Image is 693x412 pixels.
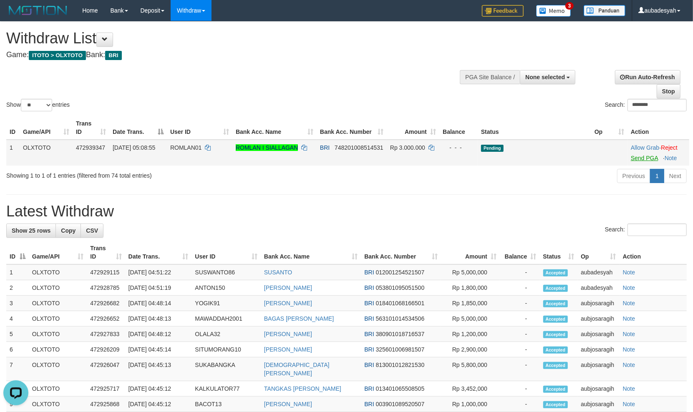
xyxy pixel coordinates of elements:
div: - - - [443,143,474,152]
th: Trans ID: activate to sort column ascending [87,241,125,264]
td: MAWADDAH2001 [192,311,260,327]
td: 472926652 [87,311,125,327]
td: Rp 1,800,000 [441,280,500,296]
span: Copy 013401065508505 to clipboard [376,385,425,392]
a: Run Auto-Refresh [615,70,680,84]
a: Note [623,300,635,306]
td: - [500,296,540,311]
span: BRI [364,284,374,291]
th: Balance: activate to sort column ascending [500,241,540,264]
td: Rp 1,200,000 [441,327,500,342]
span: BRI [364,315,374,322]
td: aubjosaragih [577,357,619,381]
a: Allow Grab [631,144,659,151]
th: Trans ID: activate to sort column ascending [73,116,109,140]
label: Search: [605,99,687,111]
td: OLXTOTO [29,327,87,342]
span: Copy 748201008514531 to clipboard [335,144,383,151]
td: aubjosaragih [577,342,619,357]
td: ANTON150 [192,280,260,296]
td: OLXTOTO [29,381,87,397]
span: Copy 003901089520507 to clipboard [376,401,425,407]
td: OLXTOTO [29,264,87,280]
span: BRI [364,401,374,407]
th: Amount: activate to sort column ascending [441,241,500,264]
a: Reject [661,144,678,151]
a: Copy [55,224,81,238]
th: Game/API: activate to sort column ascending [20,116,73,140]
th: Bank Acc. Name: activate to sort column ascending [261,241,361,264]
td: 472929115 [87,264,125,280]
a: [PERSON_NAME] [264,284,312,291]
img: Button%20Memo.svg [536,5,571,17]
a: Stop [657,84,680,98]
th: Date Trans.: activate to sort column descending [109,116,167,140]
td: 1 [6,140,20,166]
td: 7 [6,357,29,381]
th: Bank Acc. Number: activate to sort column ascending [361,241,441,264]
span: CSV [86,227,98,234]
div: Showing 1 to 1 of 1 entries (filtered from 74 total entries) [6,168,282,180]
a: CSV [81,224,103,238]
span: ITOTO > OLXTOTO [29,51,86,60]
th: Amount: activate to sort column ascending [387,116,439,140]
th: Balance [439,116,478,140]
a: [PERSON_NAME] [264,331,312,337]
h4: Game: Bank: [6,51,454,59]
div: PGA Site Balance / [460,70,520,84]
td: OLALA32 [192,327,260,342]
td: 472928785 [87,280,125,296]
td: [DATE] 04:48:14 [125,296,192,311]
th: User ID: activate to sort column ascending [192,241,260,264]
td: BACOT13 [192,397,260,412]
span: Copy 325601006981507 to clipboard [376,346,425,353]
span: BRI [364,362,374,368]
td: - [500,381,540,397]
th: Action [620,241,687,264]
span: BRI [105,51,121,60]
span: · [631,144,661,151]
a: Send PGA [631,155,658,161]
td: 1 [6,264,29,280]
span: Copy 018401068166501 to clipboard [376,300,425,306]
td: [DATE] 04:48:12 [125,327,192,342]
img: MOTION_logo.png [6,4,70,17]
th: Bank Acc. Number: activate to sort column ascending [317,116,387,140]
td: - [500,327,540,342]
td: aubjosaragih [577,397,619,412]
a: [PERSON_NAME] [264,300,312,306]
h1: Latest Withdraw [6,203,687,220]
span: None selected [525,74,565,80]
a: Note [623,362,635,368]
td: SUSWANTO86 [192,264,260,280]
td: YOGIK91 [192,296,260,311]
a: [PERSON_NAME] [264,401,312,407]
td: aubjosaragih [577,311,619,327]
span: BRI [364,331,374,337]
td: OLXTOTO [29,311,87,327]
a: ROMLAN I SIALLAGAN [236,144,298,151]
td: Rp 5,000,000 [441,264,500,280]
a: BAGAS [PERSON_NAME] [264,315,334,322]
td: 4 [6,311,29,327]
td: KALKULATOR77 [192,381,260,397]
span: Pending [481,145,504,152]
span: BRI [364,346,374,353]
td: OLXTOTO [29,342,87,357]
th: Op: activate to sort column ascending [577,241,619,264]
td: Rp 1,850,000 [441,296,500,311]
select: Showentries [21,99,52,111]
span: Accepted [543,362,568,369]
td: [DATE] 04:45:12 [125,397,192,412]
td: aubjosaragih [577,296,619,311]
button: None selected [520,70,575,84]
span: Copy 563101014534506 to clipboard [376,315,425,322]
td: · [627,140,689,166]
a: SUSANTO [264,269,292,276]
td: [DATE] 04:51:22 [125,264,192,280]
td: 3 [6,296,29,311]
th: Action [627,116,689,140]
span: 3 [565,2,574,10]
span: Rp 3.000.000 [390,144,425,151]
th: Status: activate to sort column ascending [540,241,578,264]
